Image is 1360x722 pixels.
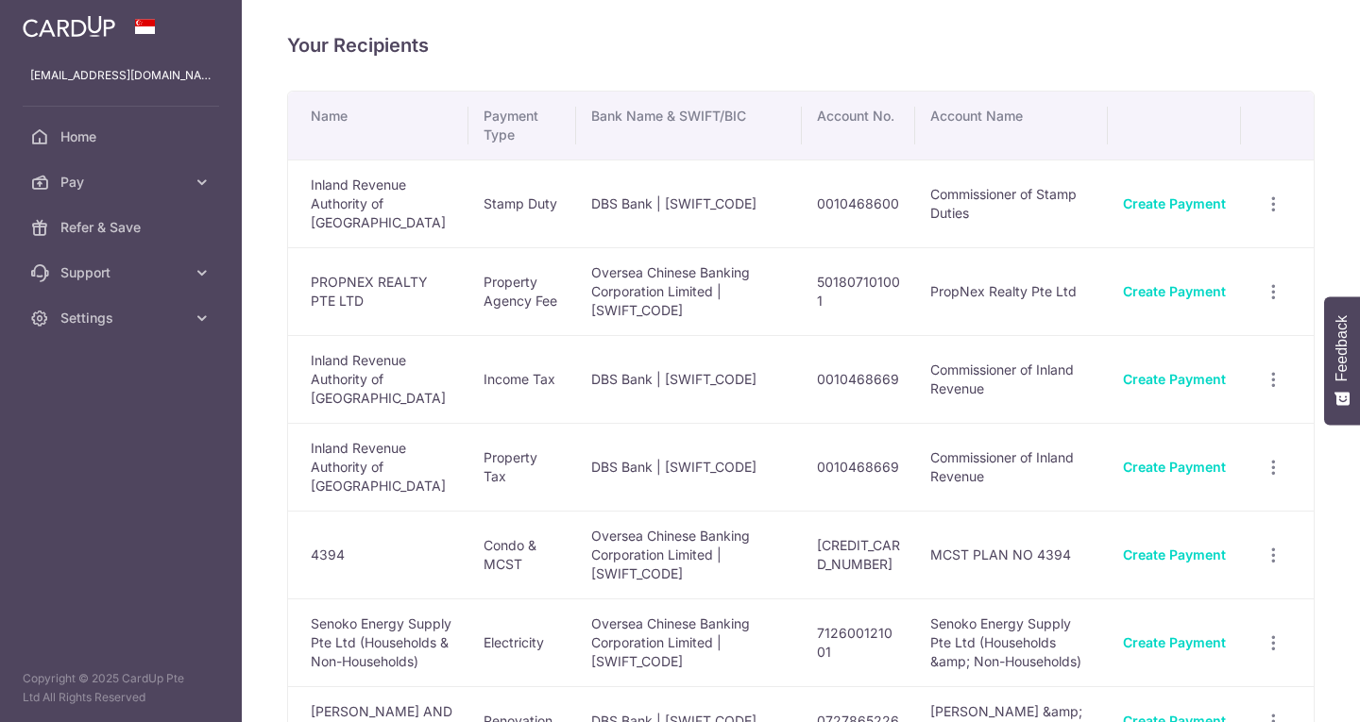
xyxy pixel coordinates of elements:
td: 4394 [288,511,468,598]
th: Bank Name & SWIFT/BIC [576,92,802,160]
td: 0010468669 [802,335,916,423]
th: Payment Type [468,92,576,160]
td: Commissioner of Inland Revenue [915,335,1108,423]
td: Stamp Duty [468,160,576,247]
a: Create Payment [1123,371,1226,387]
a: Create Payment [1123,459,1226,475]
a: Create Payment [1123,634,1226,650]
td: [CREDIT_CARD_NUMBER] [802,511,916,598]
td: DBS Bank | [SWIFT_CODE] [576,335,802,423]
td: 0010468600 [802,160,916,247]
img: CardUp [23,15,115,38]
td: PROPNEX REALTY PTE LTD [288,247,468,335]
span: Refer & Save [60,218,185,237]
td: Oversea Chinese Banking Corporation Limited | [SWIFT_CODE] [576,511,802,598]
td: Condo & MCST [468,511,576,598]
td: DBS Bank | [SWIFT_CODE] [576,160,802,247]
a: Create Payment [1123,195,1226,211]
td: Senoko Energy Supply Pte Ltd (Households &amp; Non-Households) [915,598,1108,686]
a: Create Payment [1123,283,1226,299]
td: Senoko Energy Supply Pte Ltd (Households & Non-Households) [288,598,468,686]
td: PropNex Realty Pte Ltd [915,247,1108,335]
td: Inland Revenue Authority of [GEOGRAPHIC_DATA] [288,160,468,247]
h4: Your Recipients [287,30,1315,60]
td: Oversea Chinese Banking Corporation Limited | [SWIFT_CODE] [576,598,802,686]
td: Oversea Chinese Banking Corporation Limited | [SWIFT_CODE] [576,247,802,335]
span: Support [60,263,185,282]
td: Property Tax [468,423,576,511]
th: Account Name [915,92,1108,160]
td: Commissioner of Inland Revenue [915,423,1108,511]
th: Account No. [802,92,916,160]
iframe: Opens a widget where you can find more information [1239,665,1341,713]
a: Create Payment [1123,546,1226,562]
span: Home [60,127,185,146]
td: Inland Revenue Authority of [GEOGRAPHIC_DATA] [288,423,468,511]
td: Income Tax [468,335,576,423]
p: [EMAIL_ADDRESS][DOMAIN_NAME] [30,66,212,85]
td: MCST PLAN NO 4394 [915,511,1108,598]
th: Name [288,92,468,160]
td: 501807101001 [802,247,916,335]
span: Settings [60,309,185,327]
td: Inland Revenue Authority of [GEOGRAPHIC_DATA] [288,335,468,423]
span: Pay [60,173,185,192]
td: 0010468669 [802,423,916,511]
td: Property Agency Fee [468,247,576,335]
td: DBS Bank | [SWIFT_CODE] [576,423,802,511]
td: Electricity [468,598,576,686]
td: Commissioner of Stamp Duties [915,160,1108,247]
button: Feedback - Show survey [1324,296,1360,425]
td: 712600121001 [802,598,916,686]
span: Feedback [1334,315,1351,381]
